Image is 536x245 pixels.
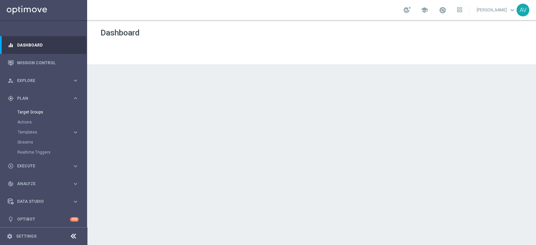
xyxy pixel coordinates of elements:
a: Actions [17,119,70,125]
div: Templates [18,130,72,134]
div: Templates [17,127,86,137]
i: keyboard_arrow_right [72,181,79,187]
i: keyboard_arrow_right [72,163,79,169]
i: keyboard_arrow_right [72,198,79,205]
a: [PERSON_NAME]keyboard_arrow_down [476,5,517,15]
div: Execute [8,163,72,169]
a: Mission Control [17,54,79,72]
a: Optibot [17,211,70,228]
i: keyboard_arrow_right [72,129,79,136]
span: Plan [17,96,72,100]
span: school [421,6,428,14]
a: Dashboard [17,36,79,54]
button: track_changes Analyze keyboard_arrow_right [7,181,79,186]
i: keyboard_arrow_right [72,95,79,101]
div: Optibot [8,211,79,228]
div: Data Studio [8,198,72,205]
div: Actions [17,117,86,127]
div: AV [517,4,529,16]
a: Streams [17,140,70,145]
div: Target Groups [17,107,86,117]
i: gps_fixed [8,95,14,101]
div: Streams [17,137,86,147]
button: equalizer Dashboard [7,43,79,48]
div: Realtime Triggers [17,147,86,157]
i: keyboard_arrow_right [72,77,79,84]
span: Templates [18,130,66,134]
button: gps_fixed Plan keyboard_arrow_right [7,96,79,101]
i: person_search [8,78,14,84]
div: +10 [70,217,79,222]
button: lightbulb Optibot +10 [7,217,79,222]
button: Templates keyboard_arrow_right [17,130,79,135]
i: track_changes [8,181,14,187]
i: equalizer [8,42,14,48]
a: Realtime Triggers [17,150,70,155]
button: Data Studio keyboard_arrow_right [7,199,79,204]
span: Data Studio [17,199,72,203]
span: Execute [17,164,72,168]
span: Analyze [17,182,72,186]
button: play_circle_outline Execute keyboard_arrow_right [7,163,79,169]
a: Target Groups [17,109,70,115]
i: play_circle_outline [8,163,14,169]
div: Dashboard [8,36,79,54]
span: keyboard_arrow_down [509,6,516,14]
i: settings [7,233,13,239]
button: Mission Control [7,60,79,66]
div: Analyze [8,181,72,187]
button: person_search Explore keyboard_arrow_right [7,78,79,83]
a: Settings [16,234,37,238]
span: Explore [17,79,72,83]
div: Plan [8,95,72,101]
div: Mission Control [8,54,79,72]
i: lightbulb [8,216,14,222]
div: Explore [8,78,72,84]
